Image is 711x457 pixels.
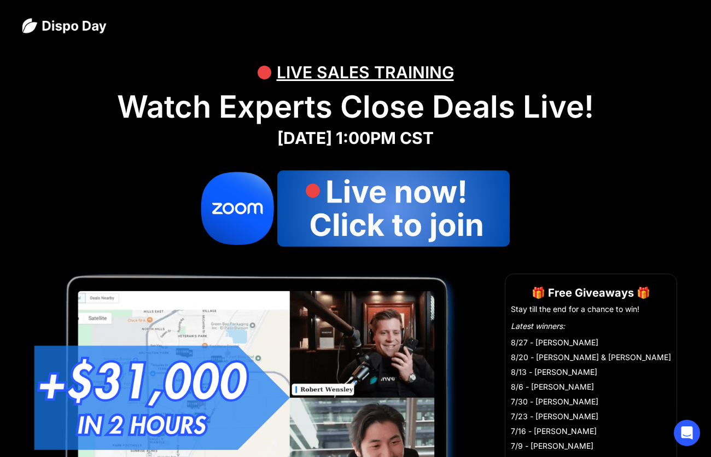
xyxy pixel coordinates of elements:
[277,128,434,148] strong: [DATE] 1:00PM CST
[511,304,671,315] li: Stay till the end for a chance to win!
[511,321,565,331] em: Latest winners:
[22,89,689,125] h1: Watch Experts Close Deals Live!
[674,420,700,446] div: Open Intercom Messenger
[277,56,454,89] div: LIVE SALES TRAINING
[532,286,650,299] strong: 🎁 Free Giveaways 🎁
